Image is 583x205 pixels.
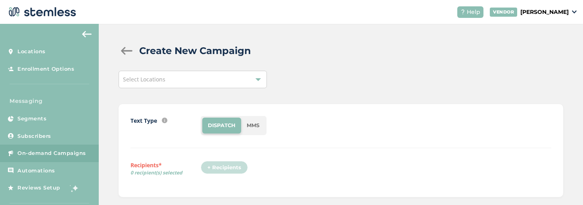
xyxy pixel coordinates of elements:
[520,8,569,16] p: [PERSON_NAME]
[123,75,165,83] span: Select Locations
[17,115,46,123] span: Segments
[17,167,55,175] span: Automations
[130,116,157,125] label: Text Type
[460,10,465,14] img: icon-help-white-03924b79.svg
[6,4,76,20] img: logo-dark-0685b13c.svg
[543,167,583,205] iframe: Chat Widget
[17,149,86,157] span: On-demand Campaigns
[241,118,265,133] li: MMS
[17,48,46,56] span: Locations
[572,10,577,14] img: icon_down-arrow-small-66adaf34.svg
[130,161,201,179] label: Recipients*
[17,65,74,73] span: Enrollment Options
[490,8,517,17] div: VENDOR
[202,118,241,133] li: DISPATCH
[66,180,82,196] img: glitter-stars-b7820f95.gif
[130,169,201,176] span: 0 recipient(s) selected
[17,132,51,140] span: Subscribers
[17,184,60,192] span: Reviews Setup
[467,8,480,16] span: Help
[139,44,251,58] h2: Create New Campaign
[162,118,167,123] img: icon-info-236977d2.svg
[82,31,92,37] img: icon-arrow-back-accent-c549486e.svg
